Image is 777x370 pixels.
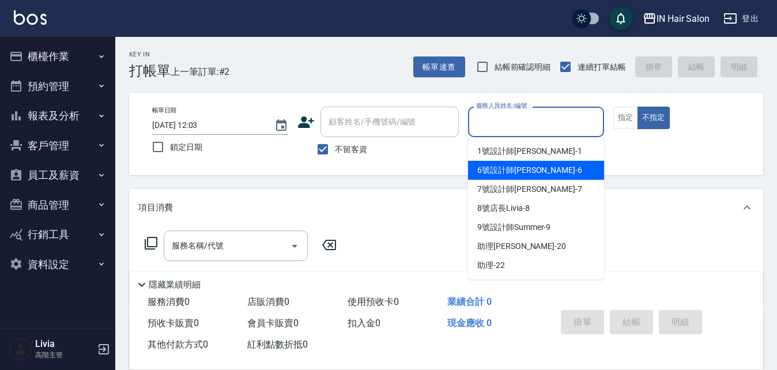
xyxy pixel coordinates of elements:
[148,318,199,329] span: 預收卡販賣 0
[609,7,632,30] button: save
[613,107,638,129] button: 指定
[247,296,289,307] span: 店販消費 0
[477,183,582,195] span: 7號設計師[PERSON_NAME] -7
[477,202,529,214] span: 8號店長Livia -8
[5,131,111,161] button: 客戶管理
[5,41,111,71] button: 櫃檯作業
[35,338,94,350] h5: Livia
[149,279,201,291] p: 隱藏業績明細
[477,145,582,157] span: 1號設計師[PERSON_NAME] -1
[719,8,763,29] button: 登出
[152,116,263,135] input: YYYY/MM/DD hh:mm
[578,61,626,73] span: 連續打單結帳
[35,350,94,360] p: 高階主管
[413,56,465,78] button: 帳單速查
[477,164,582,176] span: 6號設計師[PERSON_NAME] -6
[9,338,32,361] img: Person
[477,221,550,233] span: 9號設計師Summer -9
[5,250,111,280] button: 資料設定
[5,101,111,131] button: 報表及分析
[348,318,380,329] span: 扣入金 0
[148,296,190,307] span: 服務消費 0
[476,101,527,110] label: 服務人員姓名/編號
[335,144,367,156] span: 不留客資
[657,12,710,26] div: IN Hair Salon
[5,220,111,250] button: 行銷工具
[247,339,308,350] span: 紅利點數折抵 0
[638,7,714,31] button: IN Hair Salon
[247,318,299,329] span: 會員卡販賣 0
[171,65,230,79] span: 上一筆訂單:#2
[5,160,111,190] button: 員工及薪資
[267,112,295,139] button: Choose date, selected date is 2025-09-07
[285,237,304,255] button: Open
[477,240,566,252] span: 助理[PERSON_NAME] -20
[5,71,111,101] button: 預約管理
[477,259,505,271] span: 助理 -22
[148,339,208,350] span: 其他付款方式 0
[447,296,492,307] span: 業績合計 0
[138,202,173,214] p: 項目消費
[348,296,399,307] span: 使用預收卡 0
[129,63,171,79] h3: 打帳單
[5,190,111,220] button: 商品管理
[495,61,551,73] span: 結帳前確認明細
[152,106,176,115] label: 帳單日期
[638,107,670,129] button: 不指定
[447,318,492,329] span: 現金應收 0
[129,51,171,58] h2: Key In
[170,141,202,153] span: 鎖定日期
[129,189,763,226] div: 項目消費
[14,10,47,25] img: Logo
